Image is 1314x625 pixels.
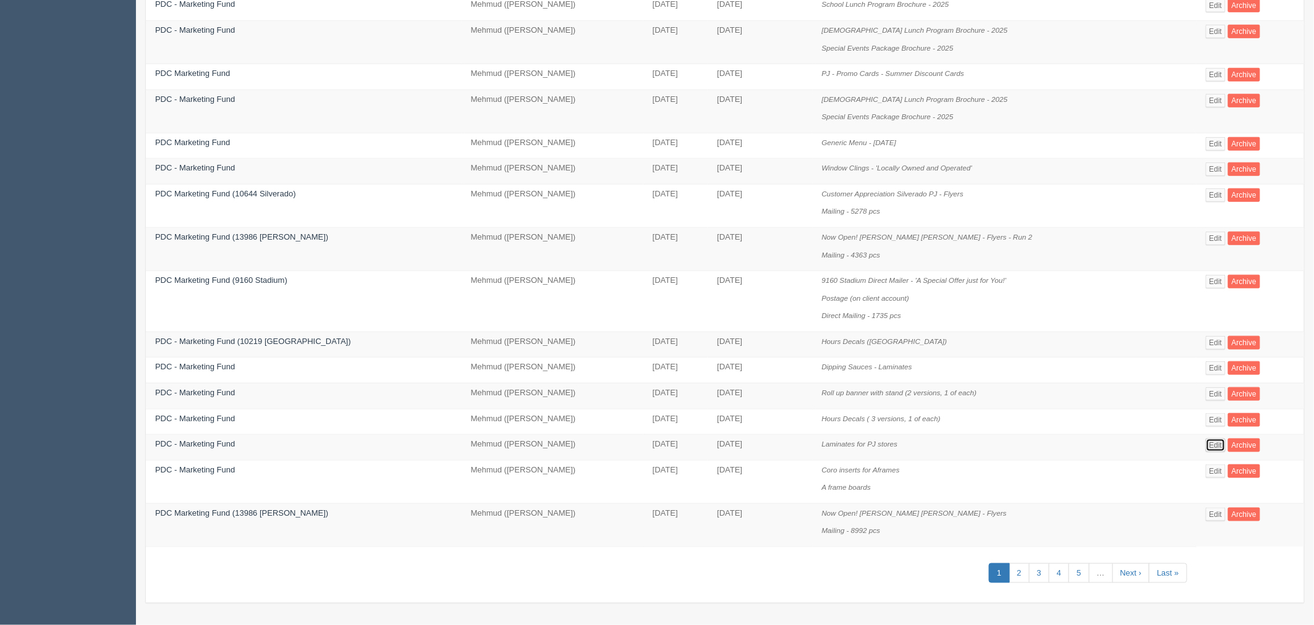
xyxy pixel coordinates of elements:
a: PDC - Marketing Fund [155,94,235,104]
a: Archive [1228,94,1260,107]
td: [DATE] [708,20,812,64]
td: [DATE] [643,409,708,435]
i: [DEMOGRAPHIC_DATA] Lunch Program Brochure - 2025 [822,95,1008,103]
td: Mehmud ([PERSON_NAME]) [462,133,643,159]
td: [DATE] [643,159,708,185]
td: Mehmud ([PERSON_NAME]) [462,503,643,547]
a: Edit [1206,387,1226,401]
td: [DATE] [643,184,708,227]
i: Mailing - 4363 pcs [822,251,881,259]
a: PDC - Marketing Fund [155,362,235,371]
i: Special Events Package Brochure - 2025 [822,44,954,52]
a: 2 [1009,563,1030,584]
a: PDC - Marketing Fund [155,163,235,172]
a: Last » [1149,563,1187,584]
a: Edit [1206,232,1226,245]
a: Archive [1228,438,1260,452]
i: Laminates for PJ stores [822,440,898,448]
a: Archive [1228,275,1260,288]
i: Dipping Sauces - Laminates [822,363,912,371]
td: [DATE] [708,383,812,409]
td: [DATE] [708,435,812,461]
i: Now Open! [PERSON_NAME] [PERSON_NAME] - Flyers [822,509,1007,517]
a: Edit [1206,336,1226,350]
a: Archive [1228,188,1260,202]
i: PJ - Promo Cards - Summer Discount Cards [822,69,965,77]
td: [DATE] [643,90,708,133]
td: [DATE] [708,64,812,90]
a: 3 [1029,563,1049,584]
a: Archive [1228,508,1260,521]
td: [DATE] [708,503,812,547]
a: Archive [1228,387,1260,401]
td: [DATE] [643,271,708,332]
a: … [1089,563,1113,584]
a: Edit [1206,25,1226,38]
a: PDC Marketing Fund (13986 [PERSON_NAME]) [155,232,328,241]
i: Mailing - 8992 pcs [822,526,881,534]
a: Archive [1228,162,1260,176]
i: [DEMOGRAPHIC_DATA] Lunch Program Brochure - 2025 [822,26,1008,34]
i: Hours Decals ([GEOGRAPHIC_DATA]) [822,337,947,345]
td: [DATE] [708,358,812,384]
i: 9160 Stadium Direct Mailer - 'A Special Offer just for You!' [822,276,1007,284]
a: Archive [1228,25,1260,38]
td: [DATE] [643,435,708,461]
a: Archive [1228,68,1260,82]
a: Archive [1228,413,1260,427]
td: Mehmud ([PERSON_NAME]) [462,90,643,133]
a: Archive [1228,464,1260,478]
td: [DATE] [708,90,812,133]
td: [DATE] [643,383,708,409]
td: [DATE] [643,20,708,64]
a: PDC Marketing Fund (9160 Stadium) [155,275,287,285]
td: [DATE] [643,64,708,90]
i: A frame boards [822,483,871,491]
a: PDC Marketing Fund (10644 Silverado) [155,189,296,198]
a: Archive [1228,232,1260,245]
a: Archive [1228,361,1260,375]
a: PDC Marketing Fund (13986 [PERSON_NAME]) [155,508,328,518]
a: Edit [1206,508,1226,521]
i: Mailing - 5278 pcs [822,207,881,215]
td: [DATE] [643,332,708,358]
a: Edit [1206,94,1226,107]
a: 4 [1049,563,1069,584]
td: Mehmud ([PERSON_NAME]) [462,409,643,435]
a: PDC Marketing Fund [155,138,230,147]
i: Now Open! [PERSON_NAME] [PERSON_NAME] - Flyers - Run 2 [822,233,1033,241]
a: PDC - Marketing Fund (10219 [GEOGRAPHIC_DATA]) [155,337,351,346]
a: PDC - Marketing Fund [155,388,235,397]
td: Mehmud ([PERSON_NAME]) [462,460,643,503]
td: Mehmud ([PERSON_NAME]) [462,184,643,227]
td: [DATE] [708,271,812,332]
td: [DATE] [708,409,812,435]
a: Edit [1206,413,1226,427]
td: Mehmud ([PERSON_NAME]) [462,332,643,358]
td: [DATE] [643,358,708,384]
td: [DATE] [708,332,812,358]
a: Archive [1228,336,1260,350]
a: PDC Marketing Fund [155,69,230,78]
a: 5 [1069,563,1089,584]
i: Special Events Package Brochure - 2025 [822,112,954,120]
a: Edit [1206,137,1226,151]
a: PDC - Marketing Fund [155,465,235,474]
td: [DATE] [708,133,812,159]
i: Coro inserts for Aframes [822,466,900,474]
td: [DATE] [643,503,708,547]
i: Customer Appreciation Silverado PJ - Flyers [822,190,964,198]
td: [DATE] [643,133,708,159]
a: Edit [1206,438,1226,452]
a: 1 [989,563,1009,584]
a: Edit [1206,68,1226,82]
i: Roll up banner with stand (2 versions, 1 of each) [822,388,977,396]
a: Edit [1206,275,1226,288]
td: [DATE] [708,159,812,185]
td: [DATE] [643,228,708,271]
td: [DATE] [643,460,708,503]
a: Edit [1206,464,1226,478]
td: Mehmud ([PERSON_NAME]) [462,64,643,90]
td: Mehmud ([PERSON_NAME]) [462,271,643,332]
i: Window Clings - 'Locally Owned and Operated' [822,164,972,172]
